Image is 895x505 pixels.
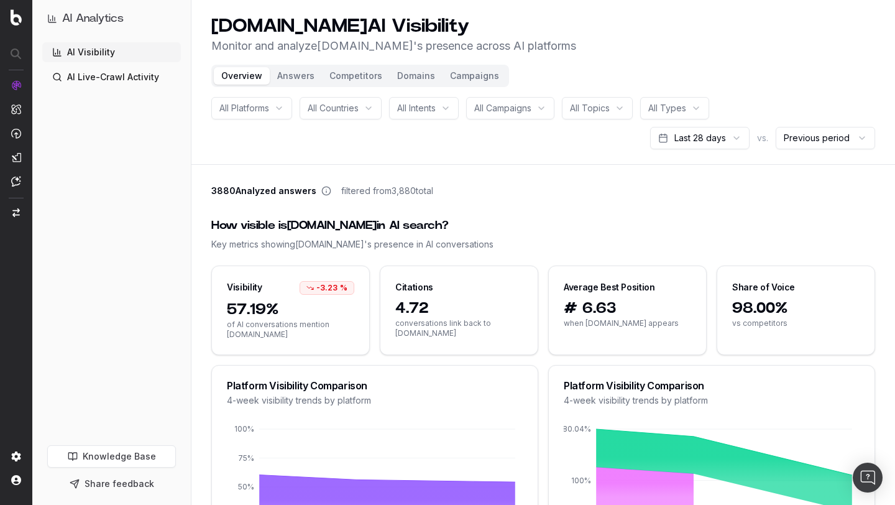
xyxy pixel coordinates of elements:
h1: AI Analytics [62,10,124,27]
div: Visibility [227,281,262,294]
span: of AI conversations mention [DOMAIN_NAME] [227,320,354,340]
span: All Countries [308,102,359,114]
div: Key metrics showing [DOMAIN_NAME] 's presence in AI conversations [211,238,875,251]
button: Answers [270,67,322,85]
div: Open Intercom Messenger [853,463,883,493]
span: # 6.63 [564,299,691,318]
a: Knowledge Base [47,445,176,468]
span: % [340,283,347,293]
span: vs competitors [732,318,860,328]
h1: [DOMAIN_NAME] AI Visibility [211,15,576,37]
img: Setting [11,452,21,461]
div: Platform Visibility Comparison [564,381,860,391]
span: when [DOMAIN_NAME] appears [564,318,691,328]
tspan: 180.04% [559,424,591,433]
a: AI Live-Crawl Activity [42,67,181,87]
span: 3880 Analyzed answers [211,185,316,197]
div: Platform Visibility Comparison [227,381,523,391]
div: Average Best Position [564,281,655,294]
button: Overview [214,67,270,85]
span: conversations link back to [DOMAIN_NAME] [395,318,523,338]
button: Share feedback [47,473,176,495]
p: Monitor and analyze [DOMAIN_NAME] 's presence across AI platforms [211,37,576,55]
span: 98.00% [732,299,860,318]
a: AI Visibility [42,42,181,62]
img: Intelligence [11,104,21,114]
span: 57.19% [227,300,354,320]
div: How visible is [DOMAIN_NAME] in AI search? [211,217,875,234]
span: filtered from 3,880 total [341,185,433,197]
div: 4-week visibility trends by platform [227,394,523,407]
span: All Topics [570,102,610,114]
img: Switch project [12,208,20,217]
tspan: 50% [238,482,254,491]
button: Campaigns [443,67,507,85]
img: Studio [11,152,21,162]
button: Competitors [322,67,390,85]
span: All Platforms [219,102,269,114]
div: Citations [395,281,433,294]
div: 4-week visibility trends by platform [564,394,860,407]
button: AI Analytics [47,10,176,27]
tspan: 100% [571,476,591,485]
img: Analytics [11,80,21,90]
button: Domains [390,67,443,85]
tspan: 75% [238,453,254,463]
span: All Intents [397,102,436,114]
img: Assist [11,176,21,187]
img: Activation [11,128,21,139]
img: Botify logo [11,9,22,25]
span: 4.72 [395,299,523,318]
div: Share of Voice [732,281,795,294]
div: -3.23 [300,281,354,295]
span: vs. [757,132,768,144]
img: My account [11,475,21,485]
span: All Campaigns [474,102,531,114]
tspan: 100% [234,424,254,433]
